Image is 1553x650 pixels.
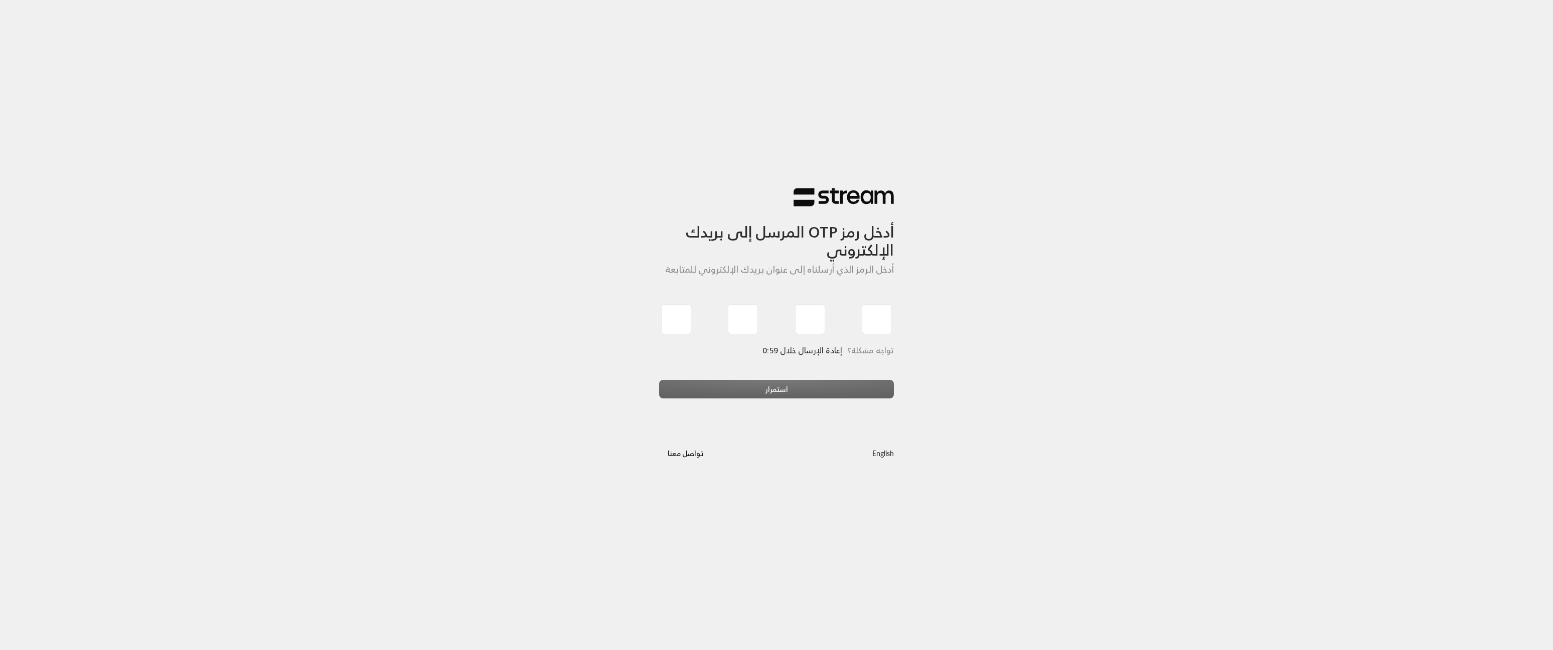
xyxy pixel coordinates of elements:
a: تواصل معنا [659,447,712,460]
span: إعادة الإرسال خلال 0:59 [763,343,842,357]
h5: أدخل الرمز الذي أرسلناه إلى عنوان بريدك الإلكتروني للمتابعة [659,264,894,275]
img: Stream Logo [794,187,894,207]
a: English [872,444,894,463]
h3: أدخل رمز OTP المرسل إلى بريدك الإلكتروني [659,207,894,260]
span: تواجه مشكلة؟ [847,343,894,357]
button: تواصل معنا [659,444,712,463]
